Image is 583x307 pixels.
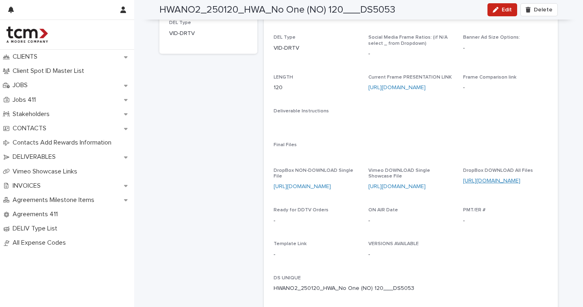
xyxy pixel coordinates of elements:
p: - [463,217,548,225]
span: VERSIONS AVAILABLE [368,241,419,246]
p: Client Spot ID Master List [9,67,91,75]
span: Edit [502,7,512,13]
span: Banner Ad Size Options: [463,35,520,40]
a: [URL][DOMAIN_NAME] [463,178,520,184]
a: [URL][DOMAIN_NAME] [368,85,426,90]
p: - [274,217,359,225]
p: CONTACTS [9,125,53,132]
p: DELIVERABLES [9,153,62,161]
span: DropBox DOWNLOAD All Files [463,168,533,173]
button: Delete [520,3,558,16]
p: Agreements Milestone Items [9,196,101,204]
h2: HWANO2_250120_HWA_No One (NO) 120___DS5053 [159,4,395,16]
button: Edit [487,3,517,16]
p: - [274,250,359,259]
span: Current Frame PRESENTATION LINK [368,75,452,80]
span: Deliverable Instructions [274,109,329,114]
p: DELIV Type List [9,225,64,232]
p: Agreements 411 [9,211,64,218]
span: Template Link [274,241,307,246]
p: VID-DRTV [169,29,248,38]
a: [URL][DOMAIN_NAME] [368,184,426,189]
p: - [368,50,453,58]
p: CLIENTS [9,53,44,61]
p: Stakeholders [9,110,56,118]
span: DS UNIQUE [274,276,301,281]
p: Vimeo Showcase Links [9,168,84,175]
span: PMT/ER # [463,208,485,213]
span: DEL Type [274,35,296,40]
p: JOBS [9,81,34,89]
p: Contacts Add Rewards Information [9,139,118,147]
p: - [463,44,548,53]
span: DropBox NON-DOWNLOAD Single File [274,168,353,179]
span: Vimeo DOWNLOAD Single Showcase File [368,168,430,179]
span: Ready for DDTV Orders [274,208,328,213]
span: Delete [534,7,553,13]
p: 120 [274,83,359,92]
p: Jobs 411 [9,96,42,104]
span: Social Media Frame Ratios: (if N/A select _ from Dropdown) [368,35,448,46]
p: VID-DRTV [274,44,359,53]
img: 4hMmSqQkux38exxPVZHQ [7,26,48,43]
p: All Expense Codes [9,239,72,247]
span: DEL Type [169,20,191,25]
p: - [368,217,453,225]
span: LENGTH [274,75,293,80]
p: HWANO2_250120_HWA_No One (NO) 120___DS5053 [274,284,414,293]
p: INVOICES [9,182,47,190]
p: - [368,250,453,259]
p: - [463,83,548,92]
span: Final Files [274,143,297,147]
span: ON AIR Date [368,208,398,213]
span: Frame Comparison link [463,75,516,80]
a: [URL][DOMAIN_NAME] [274,184,331,189]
